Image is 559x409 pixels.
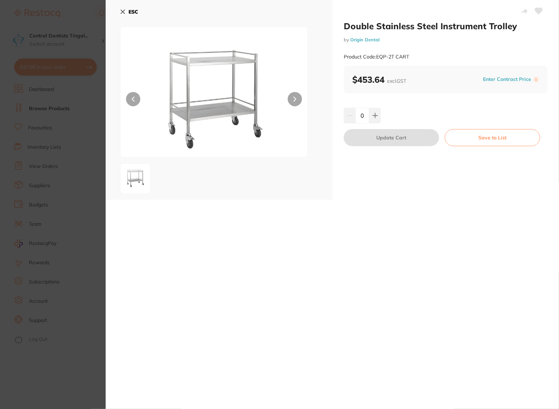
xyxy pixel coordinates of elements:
h2: Double Stainless Steel Instrument Trolley [344,21,548,31]
label: i [533,77,539,82]
b: ESC [129,9,138,15]
button: Enter Contract Price [481,76,533,83]
button: Update Cart [344,129,439,146]
button: ESC [120,6,138,18]
small: Product Code: EQP-2T CART [344,54,409,60]
span: excl. GST [387,78,406,84]
img: cG5n [158,45,270,157]
b: $453.64 [352,74,406,85]
small: by [344,37,548,42]
button: Save to List [445,129,540,146]
img: cG5n [122,166,148,191]
a: Origin Dental [350,37,379,42]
